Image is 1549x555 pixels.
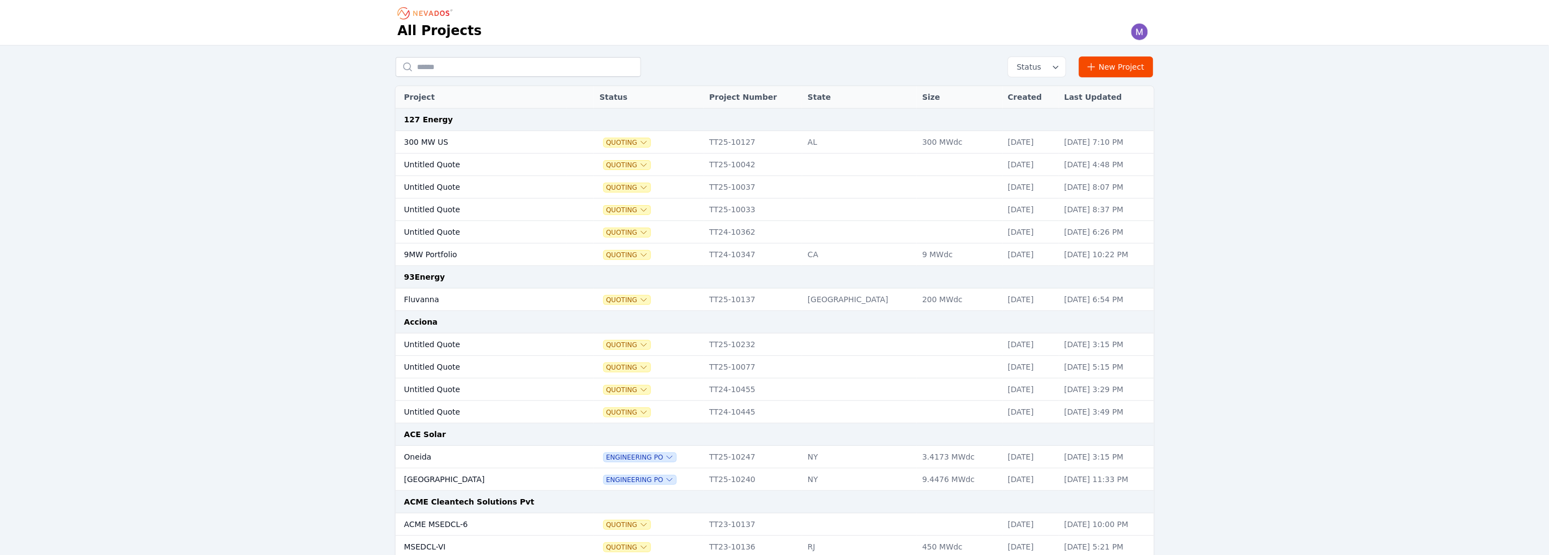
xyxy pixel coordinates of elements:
td: [DATE] [1003,378,1059,401]
td: 9MW Portfolio [396,243,567,266]
td: TT25-10232 [704,333,803,356]
td: TT25-10037 [704,176,803,199]
td: 200 MWdc [917,288,1002,311]
td: [DATE] [1003,131,1059,154]
td: Untitled Quote [396,333,567,356]
td: TT25-10127 [704,131,803,154]
td: TT25-10137 [704,288,803,311]
td: TT25-10042 [704,154,803,176]
td: [DATE] [1003,446,1059,468]
button: Quoting [604,543,650,552]
td: 9 MWdc [917,243,1002,266]
td: [DATE] 7:10 PM [1059,131,1154,154]
td: [DATE] 11:33 PM [1059,468,1154,491]
td: TT24-10455 [704,378,803,401]
td: 3.4173 MWdc [917,446,1002,468]
td: [DATE] [1003,221,1059,243]
th: Project Number [704,86,803,109]
td: [DATE] [1003,199,1059,221]
td: [DATE] [1003,401,1059,423]
td: [DATE] [1003,356,1059,378]
tr: Untitled QuoteQuotingTT24-10445[DATE][DATE] 3:49 PM [396,401,1154,423]
button: Status [1008,57,1066,77]
td: Untitled Quote [396,199,567,221]
span: Status [1013,61,1042,72]
td: [DATE] 8:37 PM [1059,199,1154,221]
tr: Untitled QuoteQuotingTT25-10037[DATE][DATE] 8:07 PM [396,176,1154,199]
button: Quoting [604,341,650,349]
td: [DATE] [1003,176,1059,199]
td: [DATE] 10:22 PM [1059,243,1154,266]
td: Acciona [396,311,1154,333]
button: Quoting [604,206,650,214]
td: [DATE] 6:26 PM [1059,221,1154,243]
th: Project [396,86,567,109]
td: [DATE] 5:15 PM [1059,356,1154,378]
td: [DATE] 3:29 PM [1059,378,1154,401]
button: Quoting [604,408,650,417]
td: TT24-10362 [704,221,803,243]
button: Quoting [604,296,650,304]
td: NY [802,468,917,491]
td: TT25-10247 [704,446,803,468]
th: State [802,86,917,109]
td: [DATE] 6:54 PM [1059,288,1154,311]
tr: FluvannaQuotingTT25-10137[GEOGRAPHIC_DATA]200 MWdc[DATE][DATE] 6:54 PM [396,288,1154,311]
td: 93Energy [396,266,1154,288]
td: TT25-10033 [704,199,803,221]
td: 300 MWdc [917,131,1002,154]
td: [DATE] [1003,288,1059,311]
tr: Untitled QuoteQuotingTT24-10455[DATE][DATE] 3:29 PM [396,378,1154,401]
tr: 9MW PortfolioQuotingTT24-10347CA9 MWdc[DATE][DATE] 10:22 PM [396,243,1154,266]
td: [DATE] [1003,243,1059,266]
th: Created [1003,86,1059,109]
button: Quoting [604,363,650,372]
td: Oneida [396,446,567,468]
td: Untitled Quote [396,356,567,378]
td: CA [802,243,917,266]
td: ACME Cleantech Solutions Pvt [396,491,1154,513]
a: New Project [1079,56,1154,77]
tr: Untitled QuoteQuotingTT25-10232[DATE][DATE] 3:15 PM [396,333,1154,356]
td: [DATE] [1003,513,1059,536]
tr: Untitled QuoteQuotingTT25-10077[DATE][DATE] 5:15 PM [396,356,1154,378]
td: Fluvanna [396,288,567,311]
td: TT23-10137 [704,513,803,536]
th: Last Updated [1059,86,1154,109]
td: Untitled Quote [396,221,567,243]
td: ACME MSEDCL-6 [396,513,567,536]
td: NY [802,446,917,468]
button: Quoting [604,183,650,192]
th: Status [594,86,704,109]
button: Quoting [604,161,650,169]
button: Engineering PO [604,453,676,462]
button: Quoting [604,386,650,394]
td: 127 Energy [396,109,1154,131]
button: Quoting [604,520,650,529]
td: [DATE] 4:48 PM [1059,154,1154,176]
span: Quoting [604,228,650,237]
th: Size [917,86,1002,109]
tr: OneidaEngineering POTT25-10247NY3.4173 MWdc[DATE][DATE] 3:15 PM [396,446,1154,468]
button: Engineering PO [604,475,676,484]
tr: Untitled QuoteQuotingTT25-10042[DATE][DATE] 4:48 PM [396,154,1154,176]
td: ACE Solar [396,423,1154,446]
td: [DATE] [1003,333,1059,356]
button: Quoting [604,138,650,147]
td: TT24-10445 [704,401,803,423]
td: 300 MW US [396,131,567,154]
td: Untitled Quote [396,176,567,199]
td: TT25-10240 [704,468,803,491]
td: [DATE] [1003,154,1059,176]
td: [DATE] 3:15 PM [1059,333,1154,356]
